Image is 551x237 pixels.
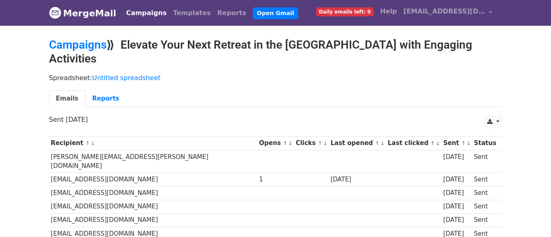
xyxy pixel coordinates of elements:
[49,150,257,173] td: [PERSON_NAME][EMAIL_ADDRESS][PERSON_NAME][DOMAIN_NAME]
[49,38,107,51] a: Campaigns
[472,200,498,213] td: Sent
[472,213,498,227] td: Sent
[386,136,442,150] th: Last clicked
[49,173,257,186] td: [EMAIL_ADDRESS][DOMAIN_NAME]
[214,5,250,21] a: Reports
[443,175,470,184] div: [DATE]
[323,140,328,146] a: ↓
[91,140,95,146] a: ↓
[472,150,498,173] td: Sent
[49,186,257,200] td: [EMAIL_ADDRESS][DOMAIN_NAME]
[49,213,257,227] td: [EMAIL_ADDRESS][DOMAIN_NAME]
[328,136,386,150] th: Last opened
[257,136,294,150] th: Opens
[123,5,170,21] a: Campaigns
[431,140,435,146] a: ↑
[85,90,126,107] a: Reports
[49,4,116,22] a: MergeMail
[461,140,466,146] a: ↑
[380,140,385,146] a: ↓
[49,136,257,150] th: Recipient
[472,173,498,186] td: Sent
[318,140,322,146] a: ↑
[294,136,328,150] th: Clicks
[472,186,498,200] td: Sent
[377,3,400,20] a: Help
[313,3,377,20] a: Daily emails left: 0
[85,140,90,146] a: ↑
[288,140,293,146] a: ↓
[316,7,374,16] span: Daily emails left: 0
[466,140,471,146] a: ↓
[375,140,379,146] a: ↑
[259,175,292,184] div: 1
[49,200,257,213] td: [EMAIL_ADDRESS][DOMAIN_NAME]
[49,7,61,19] img: MergeMail logo
[472,136,498,150] th: Status
[443,215,470,225] div: [DATE]
[283,140,288,146] a: ↑
[253,7,298,19] a: Open Gmail
[330,175,384,184] div: [DATE]
[49,115,502,124] p: Sent [DATE]
[436,140,440,146] a: ↓
[443,152,470,162] div: [DATE]
[49,74,502,82] p: Spreadsheet:
[443,202,470,211] div: [DATE]
[170,5,214,21] a: Templates
[443,188,470,198] div: [DATE]
[49,90,85,107] a: Emails
[92,74,161,82] a: Untitled spreadsheet
[400,3,496,22] a: [EMAIL_ADDRESS][DOMAIN_NAME]
[404,7,485,16] span: [EMAIL_ADDRESS][DOMAIN_NAME]
[441,136,472,150] th: Sent
[49,38,502,65] h2: ⟫ Elevate Your Next Retreat in the [GEOGRAPHIC_DATA] with Engaging Activities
